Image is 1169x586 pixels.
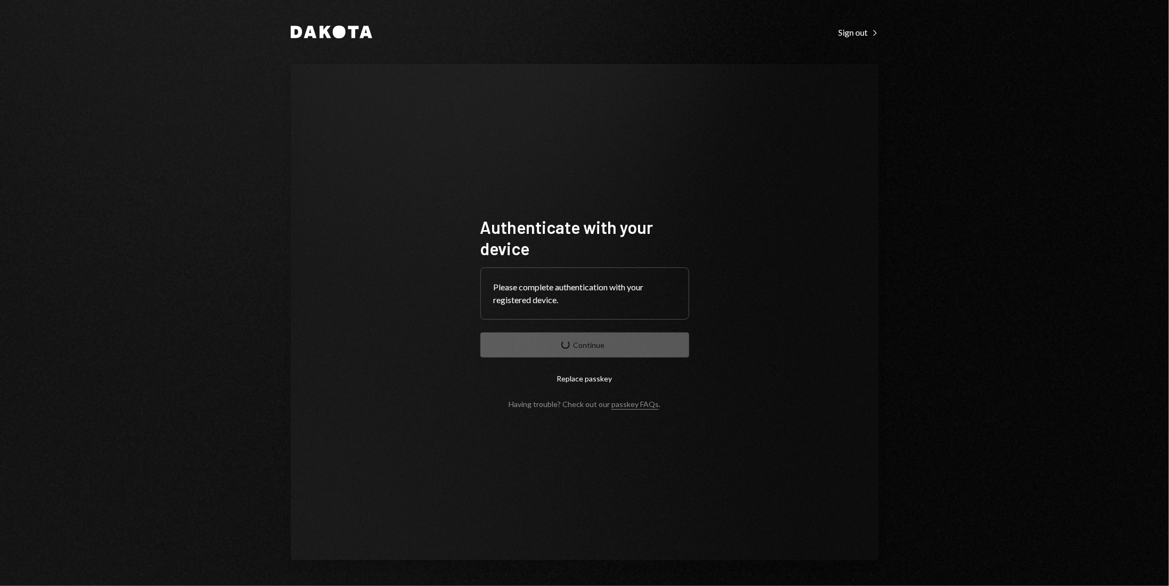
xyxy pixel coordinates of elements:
[611,400,659,410] a: passkey FAQs
[480,216,689,259] h1: Authenticate with your device
[480,366,689,391] button: Replace passkey
[509,400,660,409] div: Having trouble? Check out our .
[839,26,879,38] a: Sign out
[839,27,879,38] div: Sign out
[494,281,676,306] div: Please complete authentication with your registered device.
